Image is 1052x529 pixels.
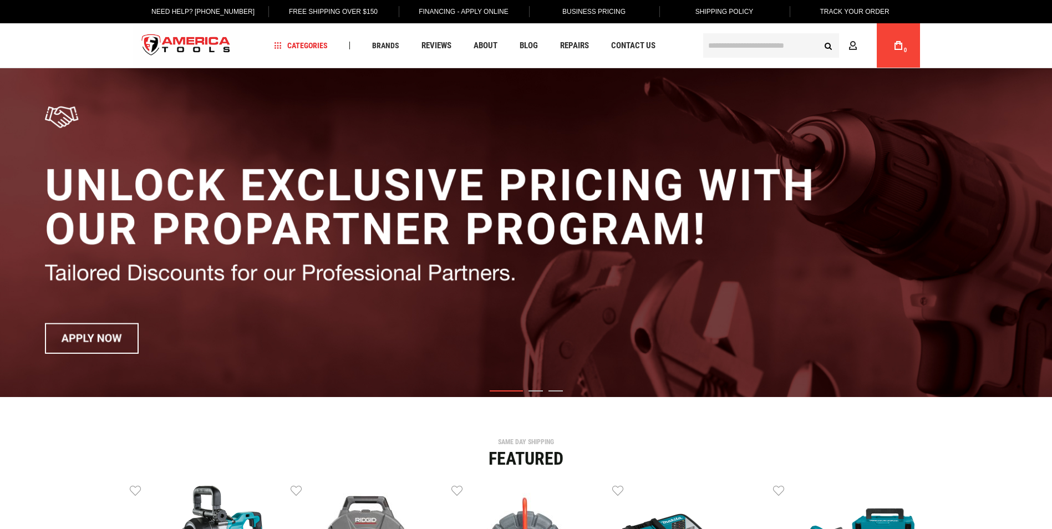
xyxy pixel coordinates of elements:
span: Reviews [421,42,451,50]
a: Categories [270,38,333,53]
a: store logo [133,25,240,67]
button: Search [818,35,839,56]
span: Categories [275,42,328,49]
span: Blog [520,42,538,50]
a: Brands [367,38,404,53]
a: Contact Us [606,38,660,53]
span: Brands [372,42,399,49]
a: Blog [515,38,543,53]
a: About [469,38,502,53]
span: Shipping Policy [695,8,754,16]
div: Featured [130,450,923,467]
span: Contact Us [611,42,655,50]
a: Repairs [555,38,594,53]
a: Reviews [416,38,456,53]
div: SAME DAY SHIPPING [130,439,923,445]
a: 0 [888,23,909,68]
span: Repairs [560,42,589,50]
span: About [474,42,497,50]
img: America Tools [133,25,240,67]
span: 0 [904,47,907,53]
